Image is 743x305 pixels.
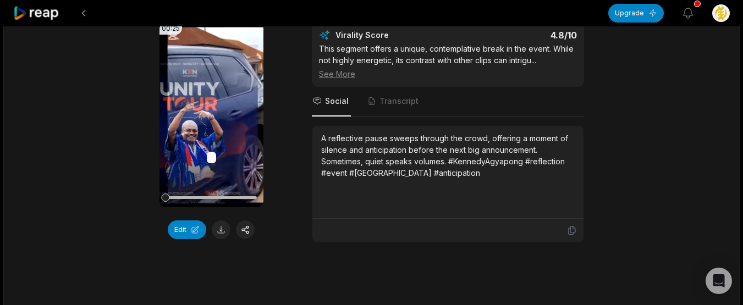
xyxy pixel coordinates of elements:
span: Social [325,96,349,107]
div: See More [319,68,577,80]
div: A reflective pause sweeps through the crowd, offering a moment of silence and anticipation before... [321,132,575,179]
div: Open Intercom Messenger [706,268,732,294]
div: 4.8 /10 [459,30,577,41]
span: Transcript [379,96,419,107]
div: This segment offers a unique, contemplative break in the event. While not highly energetic, its c... [319,43,577,80]
button: Upgrade [608,4,664,23]
button: Edit [168,220,206,239]
div: Virality Score [335,30,454,41]
nav: Tabs [312,87,584,117]
video: Your browser does not support mp4 format. [159,23,263,207]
